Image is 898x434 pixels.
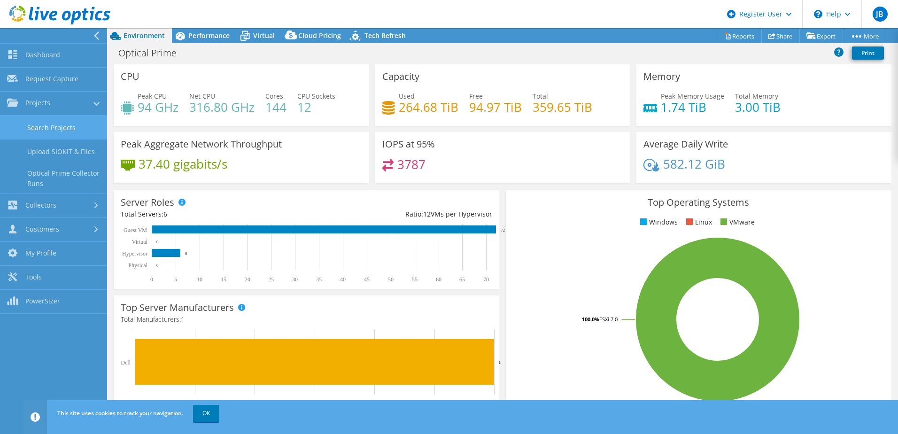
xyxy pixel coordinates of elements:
text: 0 [156,263,159,268]
text: 0 [150,276,153,283]
div: Total Servers: [121,209,306,219]
a: Reports [717,29,762,43]
text: 55 [412,276,418,283]
text: 20 [245,276,250,283]
text: Hypervisor [122,250,147,257]
text: Virtual [132,239,148,245]
text: 60 [436,276,441,283]
h1: Optical Prime [114,48,191,58]
text: Physical [128,262,147,269]
h3: Server Roles [121,197,174,208]
text: 70 [483,276,489,283]
h4: Total Manufacturers: [121,314,492,325]
a: Share [761,29,800,43]
span: Total [533,92,548,101]
span: Peak Memory Usage [661,92,724,101]
span: Performance [188,31,230,40]
span: Environment [124,31,165,40]
li: Windows [638,217,678,227]
a: OK [193,405,219,422]
span: Cores [265,92,283,101]
h4: 94 GHz [138,102,178,112]
text: 6 [499,359,502,365]
a: More [843,29,886,43]
span: Free [469,92,483,101]
h3: Average Daily Write [643,139,728,149]
text: 5 [174,276,177,283]
text: 45 [364,276,370,283]
span: CPU Sockets [297,92,335,101]
span: 6 [163,209,167,218]
a: Print [852,46,884,60]
h4: 12 [297,102,335,112]
text: Dell [121,359,131,366]
h4: 582.12 GiB [663,159,725,169]
text: Guest VM [124,227,147,233]
h3: CPU [121,71,139,82]
h4: 3.00 TiB [735,102,781,112]
h4: 1.74 TiB [661,102,724,112]
span: Used [399,92,415,101]
span: Tech Refresh [364,31,406,40]
span: Peak CPU [138,92,167,101]
h4: 94.97 TiB [469,102,522,112]
text: 6 [185,251,187,256]
text: 72 [501,228,505,232]
text: 50 [388,276,394,283]
h4: 37.40 gigabits/s [139,159,227,169]
text: 65 [459,276,465,283]
svg: \n [814,10,822,18]
span: 1 [181,315,185,324]
span: This site uses cookies to track your navigation. [57,409,183,417]
text: 35 [316,276,322,283]
span: Net CPU [189,92,215,101]
h4: 359.65 TiB [533,102,592,112]
text: 0 [156,240,159,244]
text: 40 [340,276,346,283]
h3: Memory [643,71,680,82]
span: Virtual [253,31,275,40]
h4: 316.80 GHz [189,102,255,112]
h3: Top Server Manufacturers [121,302,234,313]
h3: Capacity [382,71,419,82]
li: Linux [684,217,712,227]
text: 10 [197,276,202,283]
text: 15 [221,276,226,283]
text: 25 [268,276,274,283]
a: Export [799,29,843,43]
span: JB [873,7,888,22]
tspan: ESXi 7.0 [599,316,618,323]
li: VMware [718,217,755,227]
span: Cloud Pricing [298,31,341,40]
text: 30 [292,276,298,283]
tspan: 100.0% [582,316,599,323]
div: Ratio: VMs per Hypervisor [306,209,492,219]
h4: 144 [265,102,286,112]
span: 12 [423,209,431,218]
h4: 3787 [397,159,426,170]
h3: Top Operating Systems [513,197,884,208]
h3: Peak Aggregate Network Throughput [121,139,282,149]
h3: IOPS at 95% [382,139,435,149]
h4: 264.68 TiB [399,102,458,112]
span: Total Memory [735,92,778,101]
